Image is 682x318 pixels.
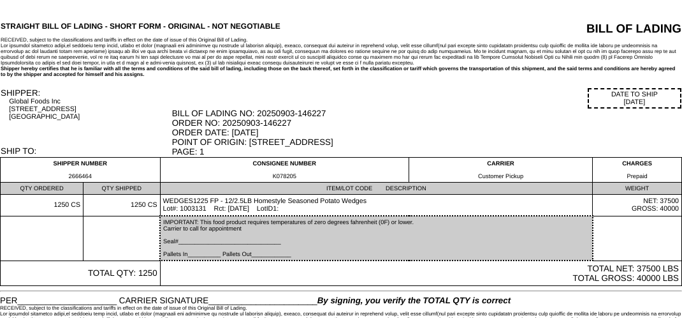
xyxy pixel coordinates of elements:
td: NET: 37500 GROSS: 40000 [593,195,682,216]
div: Customer Pickup [412,173,590,179]
td: 1250 CS [83,195,160,216]
div: BILL OF LADING NO: 20250903-146227 ORDER NO: 20250903-146227 ORDER DATE: [DATE] POINT OF ORIGIN: ... [172,109,681,156]
td: QTY SHIPPED [83,183,160,195]
div: Global Foods Inc [STREET_ADDRESS] [GEOGRAPHIC_DATA] [9,98,170,121]
td: SHIPPER NUMBER [1,158,161,183]
div: BILL OF LADING [493,22,681,36]
td: CARRIER [409,158,593,183]
td: IMPORTANT: This food product requires temperatures of zero degrees fahrenheit (0F) or lower. Carr... [160,216,593,261]
td: 1250 CS [1,195,83,216]
td: WEIGHT [593,183,682,195]
div: Shipper hereby certifies that he is familiar with all the terms and conditions of the said bill o... [1,66,681,77]
div: DATE TO SHIP [DATE] [588,88,681,109]
td: ITEM/LOT CODE DESCRIPTION [160,183,593,195]
td: TOTAL NET: 37500 LBS TOTAL GROSS: 40000 LBS [160,261,681,286]
div: 2666464 [3,173,157,179]
div: Prepaid [595,173,679,179]
div: SHIPPER: [1,88,171,98]
div: K078205 [163,173,407,179]
td: CONSIGNEE NUMBER [160,158,409,183]
span: By signing, you verify the TOTAL QTY is correct [317,296,511,305]
td: QTY ORDERED [1,183,83,195]
td: TOTAL QTY: 1250 [1,261,161,286]
td: WEDGES1225 FP - 12/2.5LB Homestyle Seasoned Potato Wedges Lot#: 1003131 Rct: [DATE] LotID1: [160,195,593,216]
div: SHIP TO: [1,146,171,156]
td: CHARGES [593,158,682,183]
